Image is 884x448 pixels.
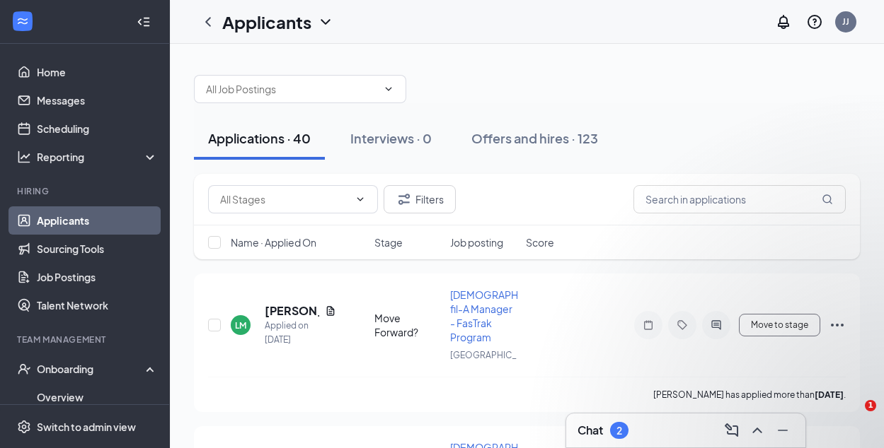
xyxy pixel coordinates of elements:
[37,291,158,319] a: Talent Network
[37,263,158,291] a: Job Postings
[842,16,849,28] div: JJ
[17,334,155,346] div: Team Management
[723,422,740,439] svg: ComposeMessage
[200,13,217,30] svg: ChevronLeft
[384,185,456,213] button: Filter Filters
[865,400,876,411] span: 1
[396,191,413,208] svg: Filter
[37,362,146,376] div: Onboarding
[471,129,598,147] div: Offers and hires · 123
[37,150,159,164] div: Reporting
[526,235,554,249] span: Score
[806,13,823,30] svg: QuestionInfo
[208,129,311,147] div: Applications · 40
[16,14,30,28] svg: WorkstreamLogo
[836,400,870,434] iframe: Intercom live chat
[578,423,603,438] h3: Chat
[822,194,833,205] svg: MagnifyingGlass
[350,129,432,147] div: Interviews · 0
[37,58,158,86] a: Home
[37,86,158,114] a: Messages
[355,194,366,205] svg: ChevronDown
[450,235,503,249] span: Job posting
[206,81,377,97] input: All Job Postings
[325,305,336,317] svg: Document
[383,83,394,95] svg: ChevronDown
[616,425,622,437] div: 2
[450,288,566,343] span: [DEMOGRAPHIC_DATA]-fil-A Manager - FasTrak Program
[220,191,349,207] input: All Stages
[37,383,158,411] a: Overview
[17,150,31,164] svg: Analysis
[317,13,334,30] svg: ChevronDown
[633,185,846,213] input: Search in applications
[37,420,136,434] div: Switch to admin view
[771,419,794,442] button: Minimize
[17,362,31,376] svg: UserCheck
[265,303,319,319] h5: [PERSON_NAME]
[374,311,442,339] div: Move Forward?
[749,422,766,439] svg: ChevronUp
[235,319,246,331] div: LM
[774,422,791,439] svg: Minimize
[37,206,158,235] a: Applicants
[37,235,158,263] a: Sourcing Tools
[231,235,316,249] span: Name · Applied On
[37,114,158,143] a: Scheduling
[746,419,769,442] button: ChevronUp
[137,15,151,29] svg: Collapse
[450,350,540,360] span: [GEOGRAPHIC_DATA]
[17,420,31,434] svg: Settings
[374,235,403,249] span: Stage
[222,10,311,34] h1: Applicants
[17,185,155,197] div: Hiring
[265,319,336,347] div: Applied on [DATE]
[775,13,792,30] svg: Notifications
[721,419,743,442] button: ComposeMessage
